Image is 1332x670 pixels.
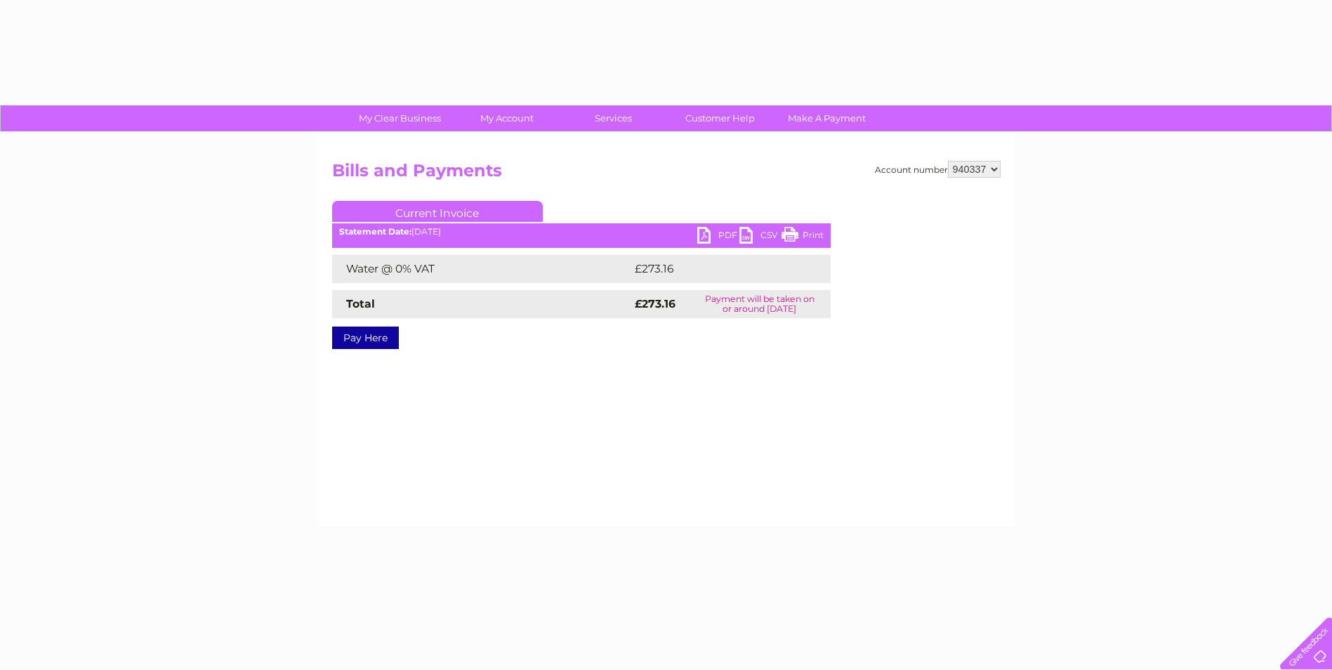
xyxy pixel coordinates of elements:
[332,161,1001,188] h2: Bills and Payments
[697,227,739,247] a: PDF
[332,201,543,222] a: Current Invoice
[346,297,375,310] strong: Total
[332,227,831,237] div: [DATE]
[631,255,805,283] td: £273.16
[635,297,675,310] strong: £273.16
[875,161,1001,178] div: Account number
[689,290,830,318] td: Payment will be taken on or around [DATE]
[769,105,885,131] a: Make A Payment
[555,105,671,131] a: Services
[339,226,411,237] b: Statement Date:
[782,227,824,247] a: Print
[449,105,565,131] a: My Account
[662,105,778,131] a: Customer Help
[342,105,458,131] a: My Clear Business
[332,255,631,283] td: Water @ 0% VAT
[739,227,782,247] a: CSV
[332,327,399,349] a: Pay Here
